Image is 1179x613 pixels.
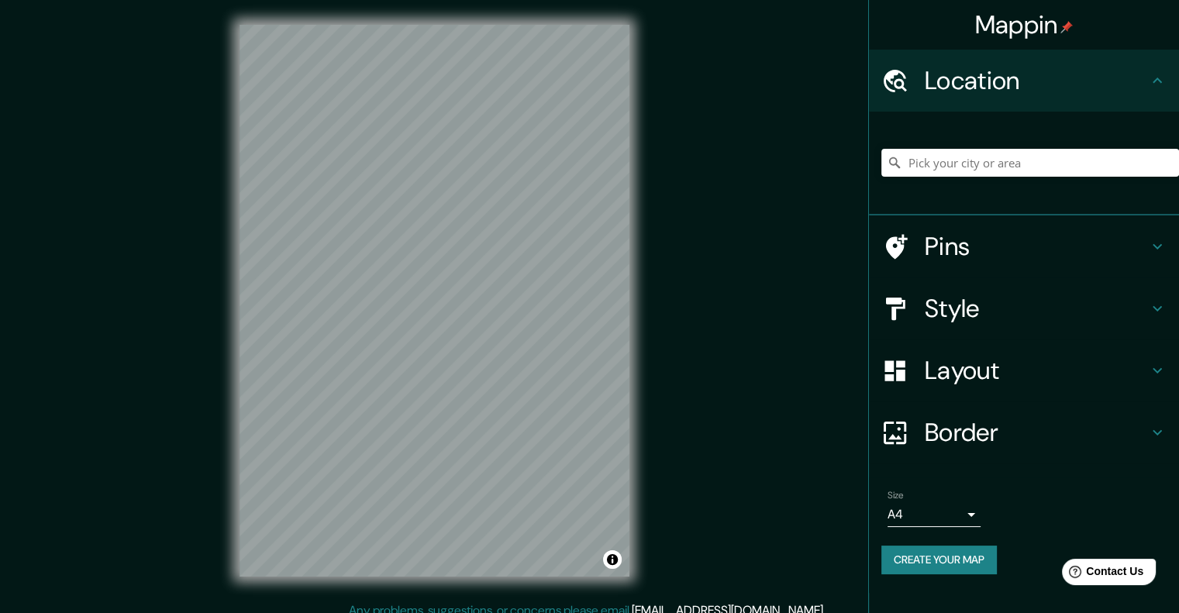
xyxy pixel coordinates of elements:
[869,50,1179,112] div: Location
[1060,21,1073,33] img: pin-icon.png
[869,215,1179,277] div: Pins
[925,231,1148,262] h4: Pins
[888,489,904,502] label: Size
[1041,553,1162,596] iframe: Help widget launcher
[925,65,1148,96] h4: Location
[881,546,997,574] button: Create your map
[881,149,1179,177] input: Pick your city or area
[975,9,1074,40] h4: Mappin
[869,401,1179,463] div: Border
[869,277,1179,339] div: Style
[888,502,981,527] div: A4
[925,293,1148,324] h4: Style
[925,355,1148,386] h4: Layout
[925,417,1148,448] h4: Border
[869,339,1179,401] div: Layout
[603,550,622,569] button: Toggle attribution
[240,25,629,577] canvas: Map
